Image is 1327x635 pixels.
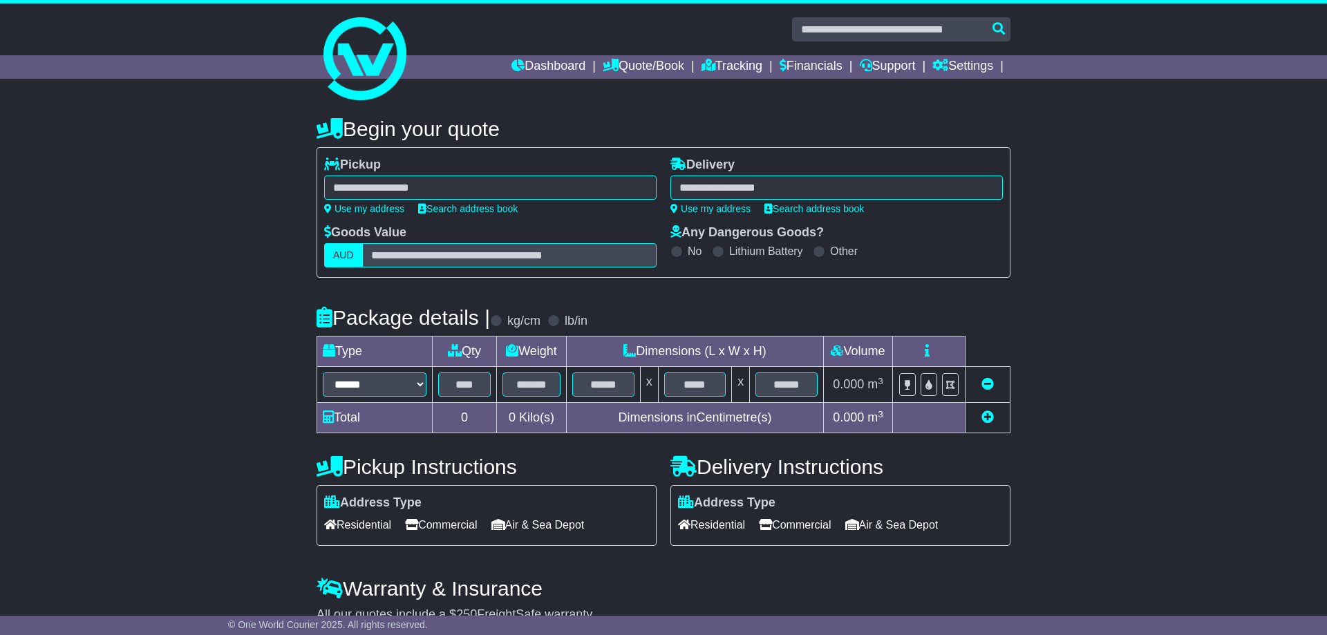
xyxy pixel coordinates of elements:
td: 0 [433,403,497,433]
td: Kilo(s) [497,403,567,433]
h4: Warranty & Insurance [317,577,1010,600]
a: Use my address [670,203,751,214]
a: Quote/Book [603,55,684,79]
div: All our quotes include a $ FreightSafe warranty. [317,607,1010,623]
a: Support [860,55,916,79]
label: Any Dangerous Goods? [670,225,824,240]
label: Other [830,245,858,258]
h4: Package details | [317,306,490,329]
label: Lithium Battery [729,245,803,258]
span: Commercial [759,514,831,536]
a: Dashboard [511,55,585,79]
a: Financials [780,55,843,79]
label: Delivery [670,158,735,173]
a: Remove this item [981,377,994,391]
sup: 3 [878,409,883,419]
td: Dimensions in Centimetre(s) [566,403,823,433]
span: Air & Sea Depot [491,514,585,536]
a: Search address book [418,203,518,214]
a: Settings [932,55,993,79]
td: Type [317,337,433,367]
td: x [732,367,750,403]
span: 0 [509,410,516,424]
span: m [867,377,883,391]
label: Address Type [324,495,422,511]
td: Volume [823,337,892,367]
label: AUD [324,243,363,267]
span: 250 [456,607,477,621]
span: © One World Courier 2025. All rights reserved. [228,619,428,630]
a: Use my address [324,203,404,214]
span: 0.000 [833,410,864,424]
label: No [688,245,702,258]
h4: Delivery Instructions [670,455,1010,478]
sup: 3 [878,376,883,386]
td: Qty [433,337,497,367]
a: Tracking [702,55,762,79]
span: 0.000 [833,377,864,391]
h4: Pickup Instructions [317,455,657,478]
td: x [640,367,658,403]
label: Goods Value [324,225,406,240]
td: Dimensions (L x W x H) [566,337,823,367]
label: Address Type [678,495,775,511]
span: Residential [324,514,391,536]
td: Weight [497,337,567,367]
a: Add new item [981,410,994,424]
span: m [867,410,883,424]
label: lb/in [565,314,587,329]
span: Residential [678,514,745,536]
td: Total [317,403,433,433]
label: Pickup [324,158,381,173]
h4: Begin your quote [317,117,1010,140]
span: Commercial [405,514,477,536]
span: Air & Sea Depot [845,514,939,536]
label: kg/cm [507,314,540,329]
a: Search address book [764,203,864,214]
